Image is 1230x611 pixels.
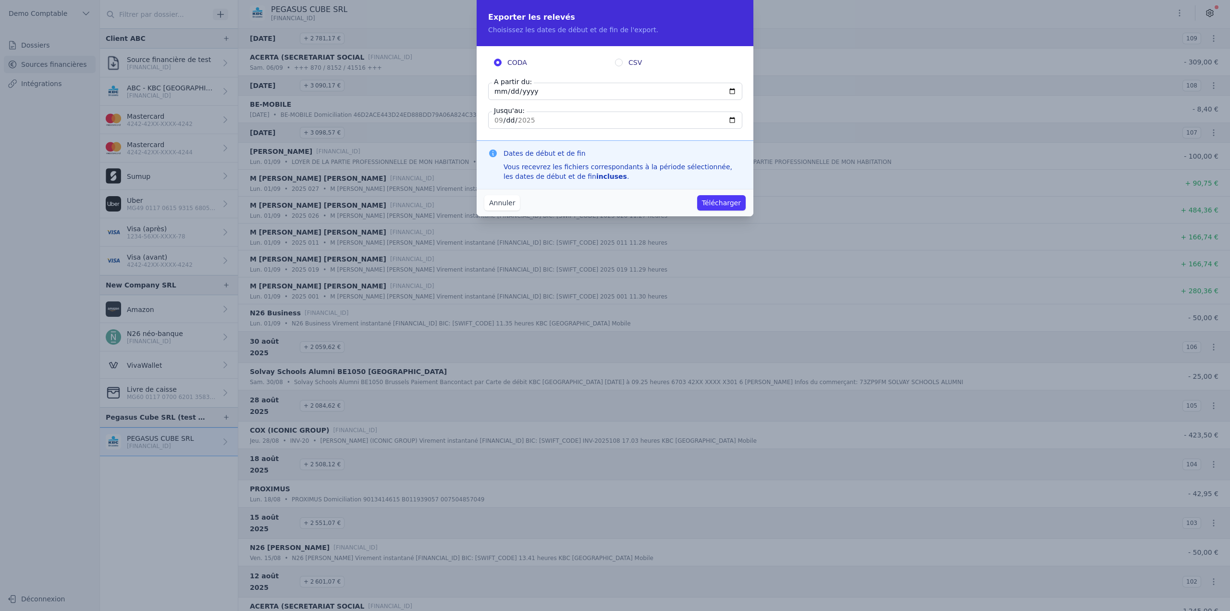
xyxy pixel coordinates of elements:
[507,58,527,67] span: CODA
[488,12,742,23] h2: Exporter les relevés
[484,195,520,211] button: Annuler
[615,59,623,66] input: CSV
[492,77,534,87] label: A partir du:
[504,149,742,158] h3: Dates de début et de fin
[488,25,742,35] p: Choisissez les dates de début et de fin de l'export.
[494,59,502,66] input: CODA
[504,162,742,181] div: Vous recevrez les fichiers correspondants à la période sélectionnée, les dates de début et de fin .
[628,58,642,67] span: CSV
[697,195,746,211] button: Télécharger
[494,58,615,67] label: CODA
[615,58,736,67] label: CSV
[596,173,627,180] strong: incluses
[492,106,527,115] label: Jusqu'au:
